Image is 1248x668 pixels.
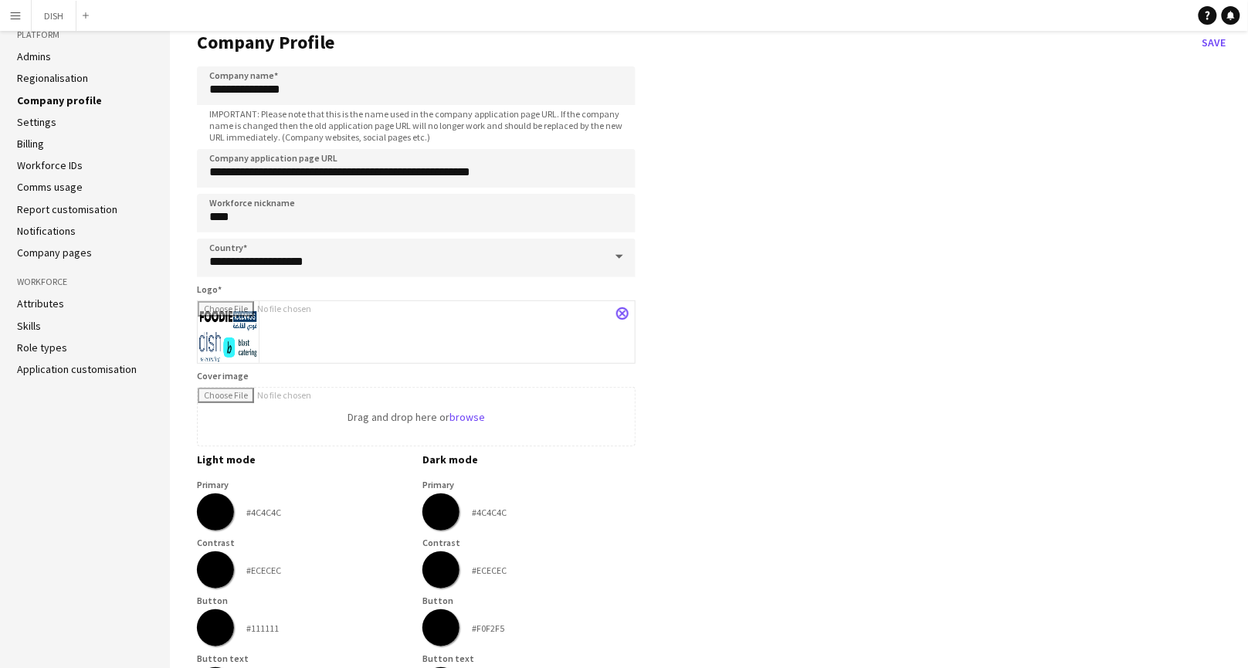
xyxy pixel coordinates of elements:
span: IMPORTANT: Please note that this is the name used in the company application page URL. If the com... [197,108,636,143]
div: #111111 [246,622,279,634]
a: Comms usage [17,180,83,194]
button: Save [1196,30,1233,55]
a: Billing [17,137,44,151]
h3: Dark mode [422,453,636,466]
a: Company pages [17,246,92,259]
div: #ECECEC [472,565,507,576]
div: #4C4C4C [472,507,507,518]
a: Company profile [17,93,102,107]
h3: Workforce [17,275,153,289]
a: Settings [17,115,56,129]
a: Notifications [17,224,76,238]
a: Report customisation [17,202,117,216]
div: #4C4C4C [246,507,281,518]
h3: Platform [17,28,153,42]
a: Skills [17,319,41,333]
div: #ECECEC [246,565,281,576]
button: DISH [32,1,76,31]
a: Application customisation [17,362,137,376]
a: Regionalisation [17,71,88,85]
a: Workforce IDs [17,158,83,172]
h3: Light mode [197,453,410,466]
a: Attributes [17,297,64,310]
a: Admins [17,49,51,63]
h1: Company Profile [197,31,1196,54]
a: Role types [17,341,67,354]
div: #F0F2F5 [472,622,504,634]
